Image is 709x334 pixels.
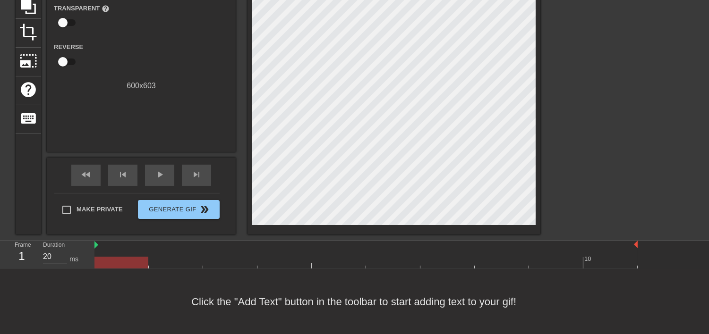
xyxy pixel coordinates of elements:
[47,80,236,92] div: 600 x 603
[19,109,37,127] span: keyboard
[117,169,128,180] span: skip_previous
[8,241,36,268] div: Frame
[138,200,220,219] button: Generate Gif
[19,52,37,70] span: photo_size_select_large
[191,169,202,180] span: skip_next
[15,248,29,265] div: 1
[142,204,216,215] span: Generate Gif
[199,204,211,215] span: double_arrow
[154,169,165,180] span: play_arrow
[54,42,83,52] label: Reverse
[19,81,37,99] span: help
[69,254,78,264] div: ms
[634,241,638,248] img: bound-end.png
[43,242,65,248] label: Duration
[80,169,92,180] span: fast_rewind
[19,23,37,41] span: crop
[584,254,593,264] div: 10
[54,4,110,13] label: Transparent
[102,5,110,13] span: help
[77,205,123,214] span: Make Private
